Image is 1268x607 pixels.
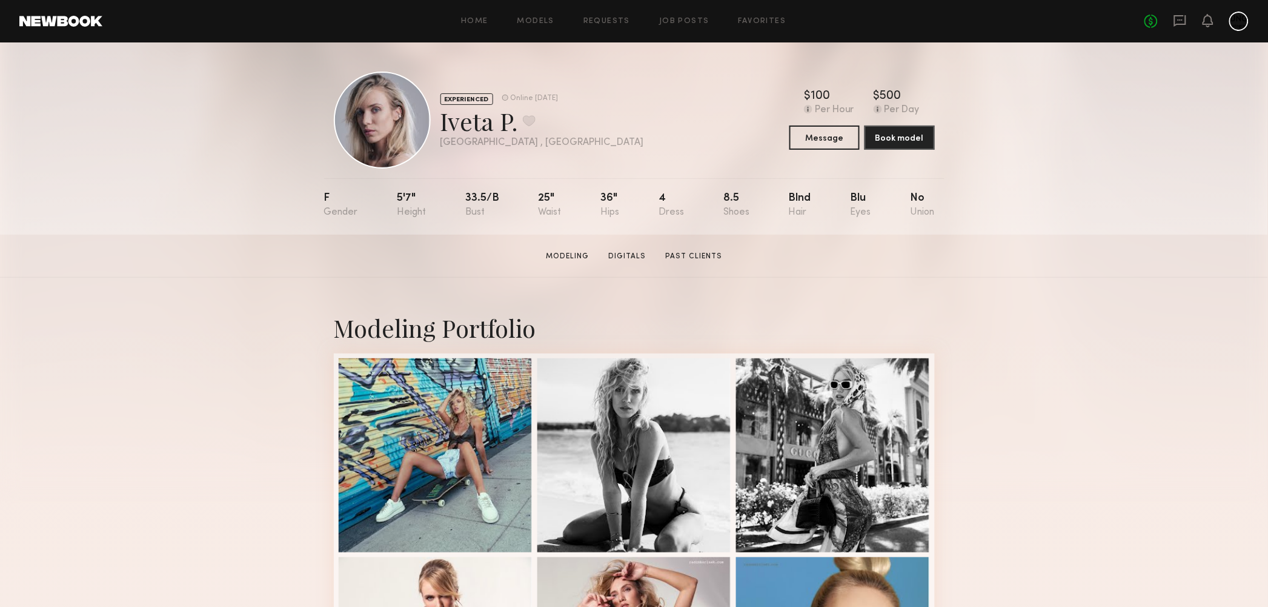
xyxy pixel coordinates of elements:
[811,90,830,102] div: 100
[804,90,811,102] div: $
[517,18,554,25] a: Models
[511,95,559,102] div: Online [DATE]
[440,105,644,137] div: Iveta P.
[603,251,651,262] a: Digitals
[885,105,920,116] div: Per Day
[910,193,934,218] div: No
[440,93,493,105] div: EXPERIENCED
[397,193,426,218] div: 5'7"
[334,312,935,344] div: Modeling Portfolio
[815,105,854,116] div: Per Hour
[865,126,935,150] button: Book model
[723,193,749,218] div: 8.5
[880,90,901,102] div: 500
[874,90,880,102] div: $
[440,138,644,148] div: [GEOGRAPHIC_DATA] , [GEOGRAPHIC_DATA]
[461,18,488,25] a: Home
[659,193,684,218] div: 4
[541,251,594,262] a: Modeling
[739,18,786,25] a: Favorites
[465,193,499,218] div: 33.5/b
[851,193,871,218] div: Blu
[660,251,727,262] a: Past Clients
[324,193,358,218] div: F
[659,18,709,25] a: Job Posts
[789,193,811,218] div: Blnd
[539,193,562,218] div: 25"
[583,18,630,25] a: Requests
[601,193,620,218] div: 36"
[789,126,860,150] button: Message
